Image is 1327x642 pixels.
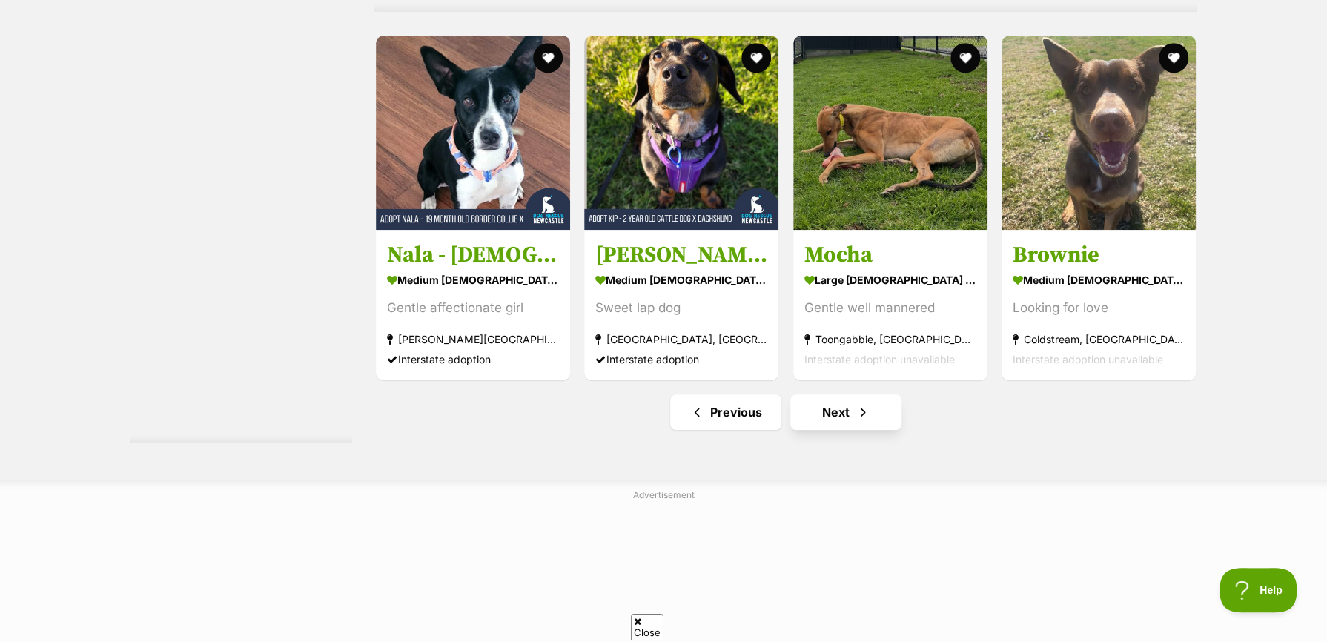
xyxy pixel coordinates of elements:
div: Gentle affectionate girl [387,297,559,317]
nav: Pagination [374,394,1197,430]
strong: [PERSON_NAME][GEOGRAPHIC_DATA], [GEOGRAPHIC_DATA] [387,328,559,348]
a: Nala - [DEMOGRAPHIC_DATA] Border Collie X medium [DEMOGRAPHIC_DATA] Dog Gentle affectionate girl ... [376,229,570,380]
button: favourite [1159,43,1188,73]
iframe: Help Scout Beacon - Open [1220,568,1297,612]
div: Interstate adoption [387,348,559,368]
h3: Mocha [804,240,976,268]
a: Previous page [670,394,781,430]
a: Mocha large [DEMOGRAPHIC_DATA] Dog Gentle well mannered Toongabbie, [GEOGRAPHIC_DATA] Interstate ... [793,229,987,380]
strong: Toongabbie, [GEOGRAPHIC_DATA] [804,328,976,348]
a: Next page [790,394,901,430]
strong: [GEOGRAPHIC_DATA], [GEOGRAPHIC_DATA] [595,328,767,348]
span: Close [631,614,663,640]
strong: large [DEMOGRAPHIC_DATA] Dog [804,268,976,290]
div: Gentle well mannered [804,297,976,317]
div: Looking for love [1013,297,1185,317]
span: Interstate adoption unavailable [804,352,955,365]
button: favourite [950,43,980,73]
strong: Coldstream, [GEOGRAPHIC_DATA] [1013,328,1185,348]
strong: medium [DEMOGRAPHIC_DATA] Dog [387,268,559,290]
h3: Brownie [1013,240,1185,268]
strong: medium [DEMOGRAPHIC_DATA] Dog [595,268,767,290]
img: Brownie - Kelpie Dog [1002,36,1196,230]
a: [PERSON_NAME] - [DEMOGRAPHIC_DATA] Cattle Dog X Dachshund medium [DEMOGRAPHIC_DATA] Dog Sweet lap... [584,229,778,380]
h3: Nala - [DEMOGRAPHIC_DATA] Border Collie X [387,240,559,268]
img: Nala - 19 Month Old Border Collie X - Border Collie Dog [376,36,570,230]
strong: medium [DEMOGRAPHIC_DATA] Dog [1013,268,1185,290]
span: Interstate adoption unavailable [1013,352,1163,365]
button: favourite [533,43,563,73]
div: Sweet lap dog [595,297,767,317]
a: Brownie medium [DEMOGRAPHIC_DATA] Dog Looking for love Coldstream, [GEOGRAPHIC_DATA] Interstate a... [1002,229,1196,380]
h3: [PERSON_NAME] - [DEMOGRAPHIC_DATA] Cattle Dog X Dachshund [595,240,767,268]
img: Mocha - Greyhound Dog [793,36,987,230]
div: Interstate adoption [595,348,767,368]
img: Kip - 2 Year Old Cattle Dog X Dachshund - Australian Cattle Dog x Dachshund Dog [584,36,778,230]
button: favourite [742,43,772,73]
